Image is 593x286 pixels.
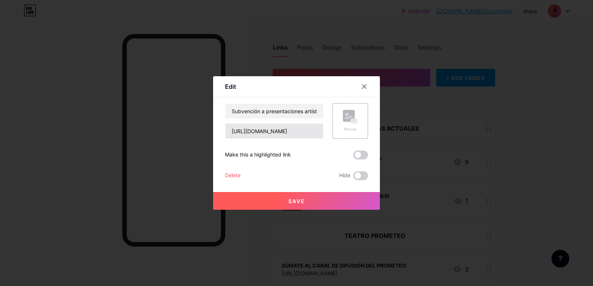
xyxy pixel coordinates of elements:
div: Delete [225,171,241,180]
input: URL [225,124,323,138]
span: Save [288,198,305,204]
div: Make this a highlighted link [225,151,291,159]
div: Edit [225,82,236,91]
input: Title [225,104,323,118]
div: Picture [343,127,358,132]
button: Save [213,192,380,210]
span: Hide [339,171,350,180]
